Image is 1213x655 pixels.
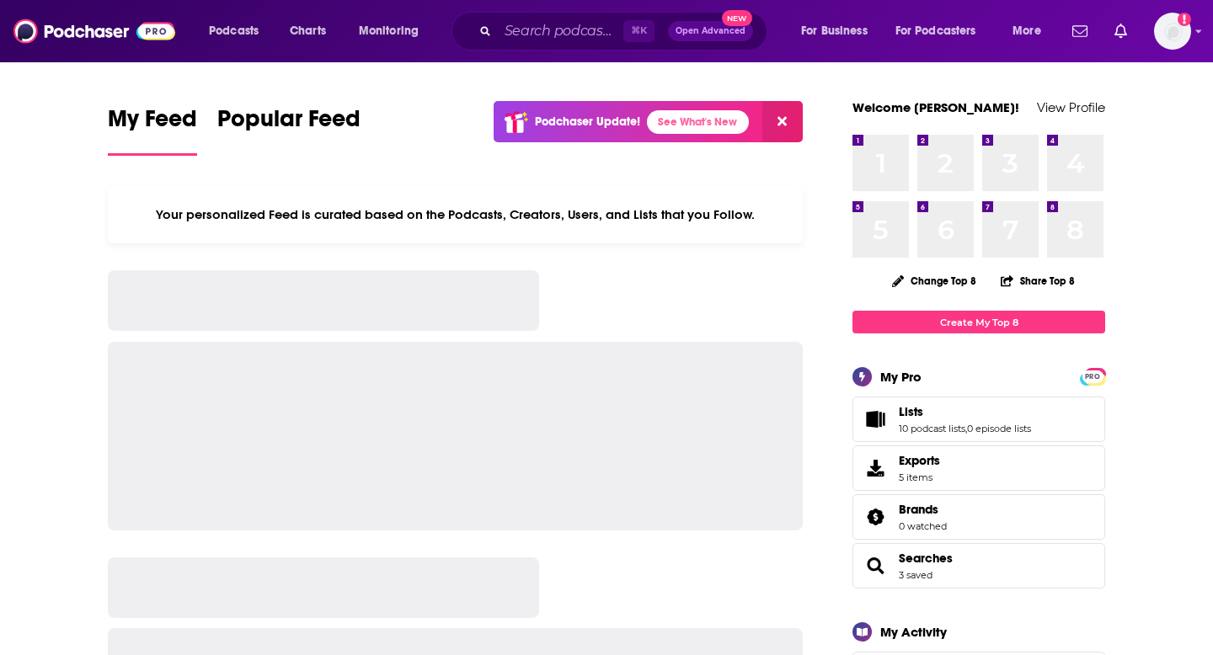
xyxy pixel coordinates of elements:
a: Searches [858,554,892,578]
span: Exports [899,453,940,468]
span: Charts [290,19,326,43]
a: Brands [858,505,892,529]
span: Brands [852,494,1105,540]
a: Create My Top 8 [852,311,1105,333]
div: My Activity [880,624,947,640]
span: Logged in as nshort92 [1154,13,1191,50]
span: Brands [899,502,938,517]
button: Open AdvancedNew [668,21,753,41]
input: Search podcasts, credits, & more... [498,18,623,45]
span: Searches [852,543,1105,588]
a: Show notifications dropdown [1108,17,1134,45]
a: My Feed [108,104,197,156]
span: Monitoring [359,19,419,43]
a: Lists [858,407,892,431]
a: Exports [852,445,1105,491]
button: open menu [884,18,1001,45]
span: For Podcasters [895,19,976,43]
img: User Profile [1154,13,1191,50]
button: open menu [197,18,281,45]
span: For Business [801,19,868,43]
span: New [722,10,752,26]
a: 0 watched [899,520,947,532]
button: Share Top 8 [1000,264,1076,297]
a: Welcome [PERSON_NAME]! [852,99,1019,115]
button: open menu [1001,18,1062,45]
span: , [965,423,967,434]
a: Brands [899,502,947,517]
svg: Add a profile image [1178,13,1191,26]
a: 0 episode lists [967,423,1031,434]
a: Lists [899,404,1031,419]
a: 10 podcast lists [899,423,965,434]
span: More [1013,19,1041,43]
span: Exports [858,456,892,480]
button: Show profile menu [1154,13,1191,50]
span: PRO [1082,370,1103,383]
a: Charts [279,18,336,45]
span: Podcasts [209,19,259,43]
a: Show notifications dropdown [1066,17,1094,45]
p: Podchaser Update! [535,114,640,129]
div: Search podcasts, credits, & more... [468,12,783,51]
button: Change Top 8 [882,270,986,291]
a: PRO [1082,370,1103,382]
span: 5 items [899,471,940,483]
a: Searches [899,551,953,566]
a: See What's New [647,110,749,134]
span: ⌘ K [623,20,655,42]
span: Lists [852,397,1105,442]
a: Popular Feed [217,104,361,156]
span: Popular Feed [217,104,361,143]
div: Your personalized Feed is curated based on the Podcasts, Creators, Users, and Lists that you Follow. [108,186,803,243]
span: Open Advanced [676,27,745,35]
button: open menu [789,18,889,45]
a: View Profile [1037,99,1105,115]
span: My Feed [108,104,197,143]
button: open menu [347,18,441,45]
a: 3 saved [899,569,932,581]
img: Podchaser - Follow, Share and Rate Podcasts [13,15,175,47]
span: Lists [899,404,923,419]
div: My Pro [880,369,922,385]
